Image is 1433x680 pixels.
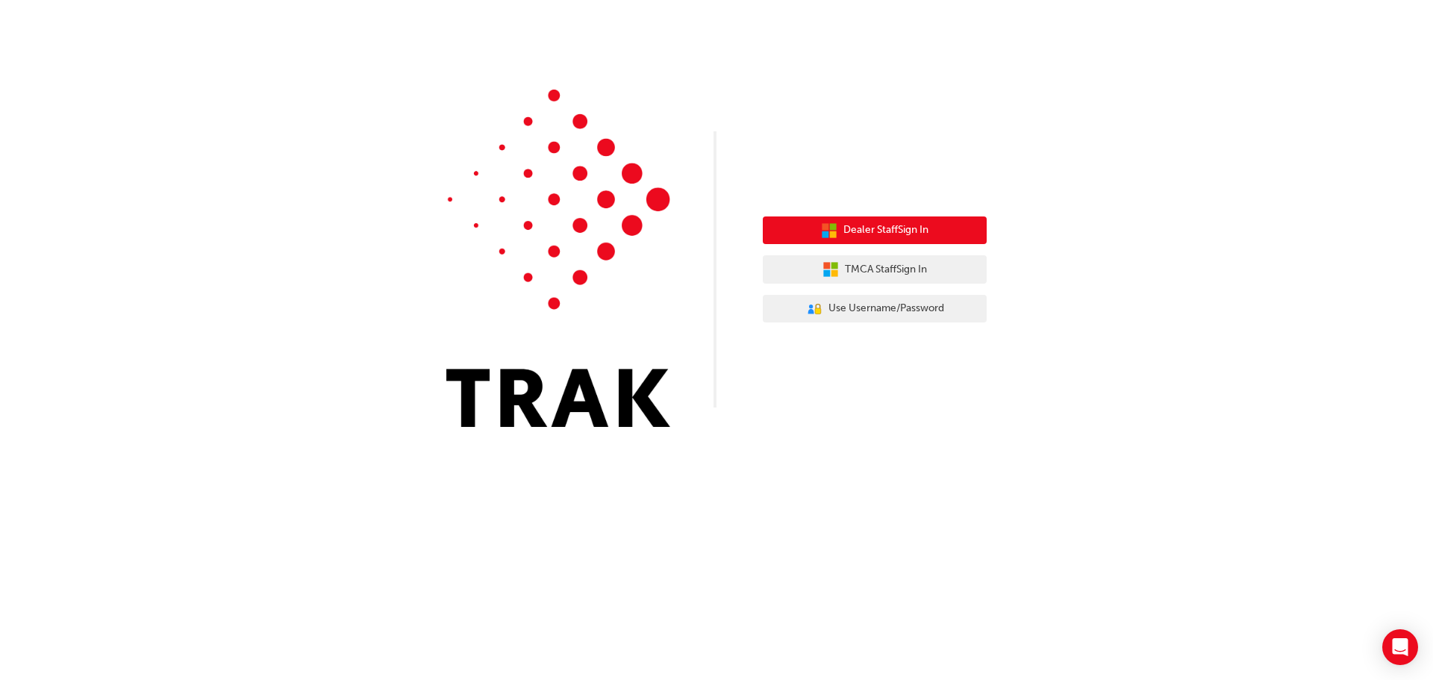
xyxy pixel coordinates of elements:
[763,216,987,245] button: Dealer StaffSign In
[828,300,944,317] span: Use Username/Password
[763,295,987,323] button: Use Username/Password
[843,222,928,239] span: Dealer Staff Sign In
[845,261,927,278] span: TMCA Staff Sign In
[763,255,987,284] button: TMCA StaffSign In
[446,90,670,427] img: Trak
[1382,629,1418,665] div: Open Intercom Messenger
